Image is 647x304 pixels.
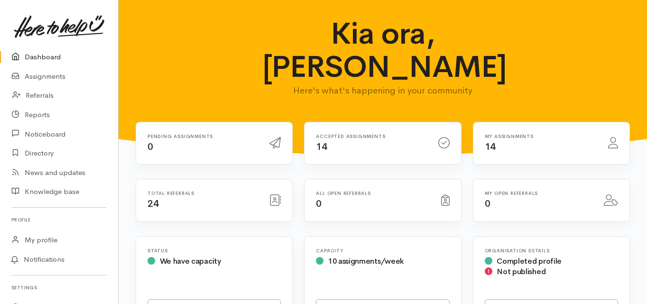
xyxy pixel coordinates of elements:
[262,84,504,97] p: Here's what's happening in your community
[148,191,258,196] h6: Total referrals
[148,198,158,210] span: 24
[328,256,404,266] span: 10 assignments/week
[497,267,545,276] span: Not published
[11,213,107,226] h6: Profile
[262,17,504,84] h1: Kia ora, [PERSON_NAME]
[485,198,490,210] span: 0
[148,134,258,139] h6: Pending assignments
[316,134,426,139] h6: Accepted assignments
[485,248,618,253] h6: Organisation Details
[316,141,327,153] span: 14
[485,141,496,153] span: 14
[316,198,322,210] span: 0
[497,256,562,266] span: Completed profile
[316,248,449,253] h6: Capacity
[160,256,221,266] span: We have capacity
[148,141,153,153] span: 0
[148,248,281,253] h6: Status
[316,191,429,196] h6: All open referrals
[485,134,597,139] h6: My assignments
[485,191,592,196] h6: My open referrals
[11,281,107,294] h6: Settings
